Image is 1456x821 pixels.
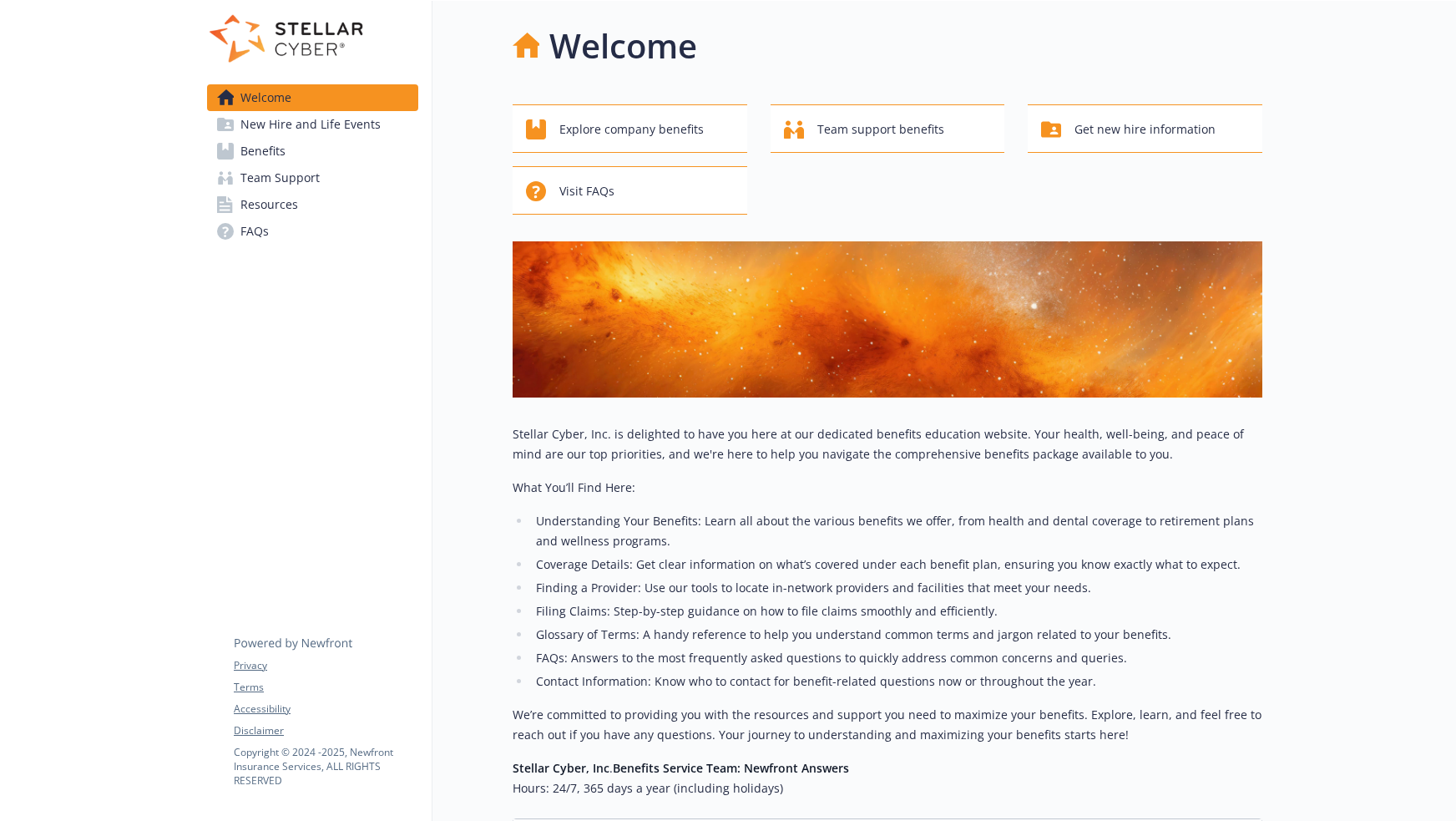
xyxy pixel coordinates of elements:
[513,760,609,776] strong: Stellar Cyber, Inc
[531,648,1262,668] li: FAQs: Answers to the most frequently asked questions to quickly address common concerns and queries.
[234,745,417,788] p: Copyright © 2024 - 2025 , Newfront Insurance Services, ALL RIGHTS RESERVED
[531,625,1262,645] li: Glossary of Terms: A handy reference to help you understand common terms and jargon related to yo...
[817,114,944,145] span: Team support benefits
[513,705,1262,745] p: We’re committed to providing you with the resources and support you need to maximize your benefit...
[613,760,849,776] strong: Benefits Service Team: Newfront Answers
[240,111,381,138] span: New Hire and Life Events
[234,723,417,738] a: Disclaimer
[240,165,320,191] span: Team Support
[240,191,298,218] span: Resources
[240,218,269,245] span: FAQs
[207,84,418,111] a: Welcome
[531,601,1262,621] li: Filing Claims: Step-by-step guidance on how to file claims smoothly and efficiently.
[207,191,418,218] a: Resources
[513,241,1262,398] img: overview page banner
[513,478,1262,498] p: What You’ll Find Here:
[531,511,1262,551] li: Understanding Your Benefits: Learn all about the various benefits we offer, from health and denta...
[559,175,614,207] span: Visit FAQs
[531,578,1262,598] li: Finding a Provider: Use our tools to locate in-network providers and facilities that meet your ne...
[513,166,747,215] button: Visit FAQs
[207,111,418,138] a: New Hire and Life Events
[234,658,417,673] a: Privacy
[1028,104,1262,153] button: Get new hire information
[234,702,417,717] a: Accessibility
[531,671,1262,692] li: Contact Information: Know who to contact for benefit-related questions now or throughout the year.
[549,21,697,71] h1: Welcome
[531,555,1262,575] li: Coverage Details: Get clear information on what’s covered under each benefit plan, ensuring you k...
[1074,114,1216,145] span: Get new hire information
[771,104,1005,153] button: Team support benefits
[234,680,417,695] a: Terms
[513,758,1262,778] h6: .
[559,114,704,145] span: Explore company benefits
[207,138,418,165] a: Benefits
[207,218,418,245] a: FAQs
[513,424,1262,464] p: Stellar Cyber, Inc. is delighted to have you here at our dedicated benefits education website. Yo...
[240,138,286,165] span: Benefits
[513,104,747,153] button: Explore company benefits
[513,778,1262,798] h6: Hours: 24/7, 365 days a year (including holidays)​
[240,84,291,111] span: Welcome
[207,165,418,191] a: Team Support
